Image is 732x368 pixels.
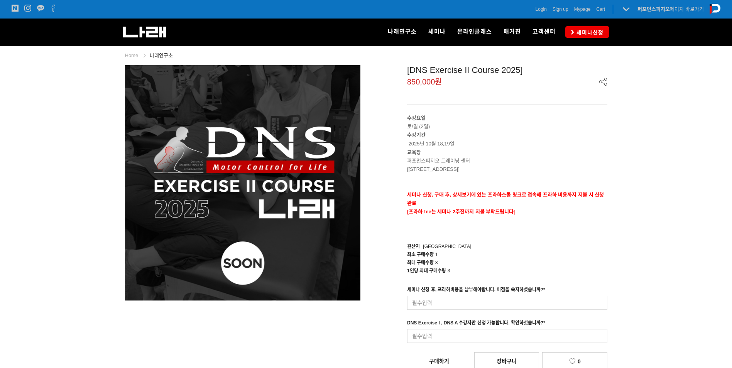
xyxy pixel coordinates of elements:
span: 나래연구소 [388,28,417,35]
a: Home [125,52,139,58]
a: 고객센터 [527,19,561,46]
div: DNS Exercise I , DNS A 수강자만 신청 가능합니다. 확인하셧습니까? [407,319,545,329]
a: 나래연구소 [382,19,423,46]
input: 필수입력 [407,329,607,343]
span: [프라하 fee는 세미나 2주전까지 지불 부탁드립니다] [407,209,516,214]
strong: 수강기간 [407,132,426,138]
a: 온라인클래스 [451,19,498,46]
span: 세미나 [428,28,446,35]
a: 퍼포먼스피지오페이지 바로가기 [637,6,704,12]
span: 1 [435,252,438,257]
strong: 수강요일 [407,115,426,121]
strong: 퍼포먼스피지오 [637,6,670,12]
p: 2025년 10월 18,19일 [407,131,607,148]
span: 원산지 [407,244,420,249]
span: 1인당 최대 구매수량 [407,268,446,273]
span: 3 [435,260,438,265]
span: 온라인클래스 [457,28,492,35]
a: Login [536,5,547,13]
a: 매거진 [498,19,527,46]
span: 3 [448,268,450,273]
p: 토/일 (2일) [407,114,607,131]
span: 0 [578,358,581,365]
span: 매거진 [504,28,521,35]
span: 고객센터 [533,28,556,35]
a: 세미나신청 [565,26,609,37]
span: 세미나신청 [574,29,604,36]
span: 최대 구매수량 [407,260,434,265]
span: [GEOGRAPHIC_DATA] [423,244,471,249]
p: [[STREET_ADDRESS]] [407,165,607,174]
strong: 교육장 [407,149,421,155]
a: Mypage [574,5,591,13]
input: 필수입력 [407,296,607,310]
div: 세미나 신청 후, 프라하비용을 납부해야합니다. 이점을 숙지하셨습니까? [407,286,545,296]
a: Cart [596,5,605,13]
a: 나래연구소 [150,52,173,58]
strong: 세미나 신청, 구매 후, 상세보기에 있는 프라하스쿨 링크로 접속해 프라하 비용까지 지불 시 신청완료 [407,192,604,206]
a: 세미나 [423,19,451,46]
span: 850,000원 [407,78,442,86]
p: 퍼포먼스피지오 트레이닝 센터 [407,157,607,165]
span: 최소 구매수량 [407,252,434,257]
a: Sign up [553,5,568,13]
div: [DNS Exercise II Course 2025] [407,65,607,75]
